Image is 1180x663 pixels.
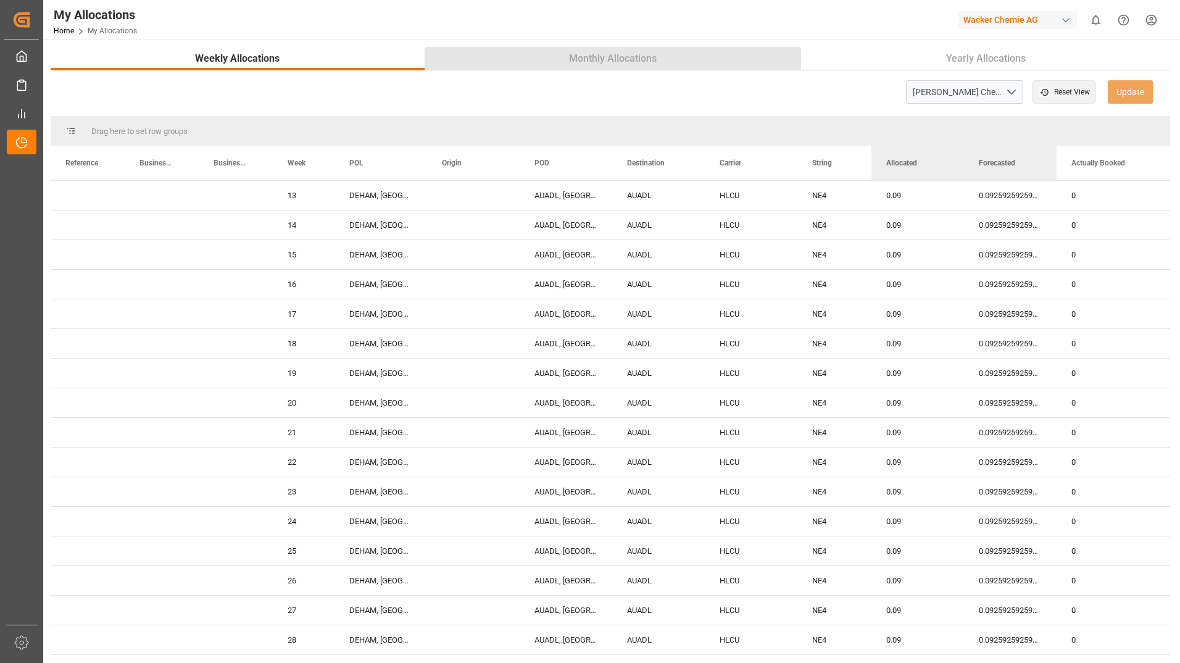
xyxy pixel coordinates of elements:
[273,566,334,595] div: 26
[1057,596,1168,625] div: 0
[1057,240,1168,269] div: 0
[442,159,462,167] span: Origin
[797,625,871,654] div: NE4
[964,329,1057,358] div: 0.092592592592593
[1057,418,1168,447] div: 0
[705,536,797,565] div: HLCU
[964,477,1057,506] div: 0.092592592592593
[979,159,1015,167] span: Forecasted
[612,596,705,625] div: AUADL
[941,51,1031,66] span: Yearly Allocations
[886,159,917,167] span: Allocated
[797,566,871,595] div: NE4
[612,181,705,210] div: AUADL
[797,536,871,565] div: NE4
[705,299,797,328] div: HLCU
[520,240,612,269] div: AUADL, [GEOGRAPHIC_DATA]
[334,418,427,447] div: DEHAM, [GEOGRAPHIC_DATA]
[612,388,705,417] div: AUADL
[964,299,1057,328] div: 0.092592592592593
[797,211,871,240] div: NE4
[1057,477,1168,506] div: 0
[797,507,871,536] div: NE4
[273,477,334,506] div: 23
[871,270,964,299] div: 0.09
[520,536,612,565] div: AUADL, [GEOGRAPHIC_DATA]
[797,270,871,299] div: NE4
[871,388,964,417] div: 0.09
[564,51,662,66] span: Monthly Allocations
[797,388,871,417] div: NE4
[612,536,705,565] div: AUADL
[1057,507,1168,536] div: 0
[520,625,612,654] div: AUADL, [GEOGRAPHIC_DATA]
[612,270,705,299] div: AUADL
[612,448,705,477] div: AUADL
[520,359,612,388] div: AUADL, [GEOGRAPHIC_DATA]
[871,418,964,447] div: 0.09
[871,448,964,477] div: 0.09
[334,270,427,299] div: DEHAM, [GEOGRAPHIC_DATA]
[1057,566,1168,595] div: 0
[1057,181,1168,210] div: 0
[273,596,334,625] div: 27
[964,211,1057,240] div: 0.092592592592593
[871,596,964,625] div: 0.09
[705,448,797,477] div: HLCU
[612,299,705,328] div: AUADL
[1057,211,1168,240] div: 0
[705,211,797,240] div: HLCU
[797,329,871,358] div: NE4
[612,418,705,447] div: AUADL
[91,127,188,136] span: Drag here to set row groups
[1057,536,1168,565] div: 0
[334,507,427,536] div: DEHAM, [GEOGRAPHIC_DATA]
[705,270,797,299] div: HLCU
[871,566,964,595] div: 0.09
[797,359,871,388] div: NE4
[334,299,427,328] div: DEHAM, [GEOGRAPHIC_DATA]
[1057,299,1168,328] div: 0
[334,566,427,595] div: DEHAM, [GEOGRAPHIC_DATA]
[705,596,797,625] div: HLCU
[705,181,797,210] div: HLCU
[871,536,964,565] div: 0.09
[964,359,1057,388] div: 0.092592592592593
[612,211,705,240] div: AUADL
[964,388,1057,417] div: 0.092592592592593
[54,6,137,24] div: My Allocations
[334,211,427,240] div: DEHAM, [GEOGRAPHIC_DATA]
[871,507,964,536] div: 0.09
[871,329,964,358] div: 0.09
[720,159,741,167] span: Carrier
[273,418,334,447] div: 21
[51,47,425,70] button: Weekly Allocations
[334,388,427,417] div: DEHAM, [GEOGRAPHIC_DATA]
[906,80,1024,104] button: open menu
[797,299,871,328] div: NE4
[334,477,427,506] div: DEHAM, [GEOGRAPHIC_DATA]
[913,86,1005,99] div: [PERSON_NAME] Chemie Tender 2025 ([DATE]) - ([DATE])
[797,181,871,210] div: NE4
[334,329,427,358] div: DEHAM, [GEOGRAPHIC_DATA]
[801,47,1170,70] button: Yearly Allocations
[273,359,334,388] div: 19
[871,211,964,240] div: 0.09
[797,477,871,506] div: NE4
[797,418,871,447] div: NE4
[520,388,612,417] div: AUADL, [GEOGRAPHIC_DATA]
[273,448,334,477] div: 22
[273,240,334,269] div: 15
[273,536,334,565] div: 25
[1057,448,1168,477] div: 0
[520,181,612,210] div: AUADL, [GEOGRAPHIC_DATA]
[871,359,964,388] div: 0.09
[964,448,1057,477] div: 0.092592592592593
[1057,329,1168,358] div: 0
[1032,80,1096,104] button: Reset View
[520,507,612,536] div: AUADL, [GEOGRAPHIC_DATA]
[871,240,964,269] div: 0.09
[334,625,427,654] div: DEHAM, [GEOGRAPHIC_DATA]
[705,359,797,388] div: HLCU
[334,448,427,477] div: DEHAM, [GEOGRAPHIC_DATA]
